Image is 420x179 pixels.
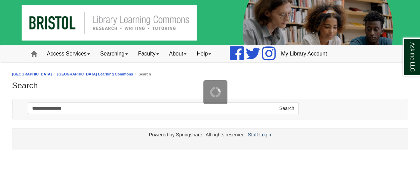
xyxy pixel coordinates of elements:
a: My Library Account [276,45,332,62]
div: All rights reserved. [204,132,247,137]
h1: Search [12,81,408,90]
img: Working... [210,87,221,97]
a: About [164,45,192,62]
a: [GEOGRAPHIC_DATA] [12,72,52,76]
a: Access Services [42,45,95,62]
nav: breadcrumb [12,71,408,77]
a: Staff Login [248,132,271,137]
div: Powered by Springshare. [148,132,205,137]
a: Faculty [133,45,164,62]
a: [GEOGRAPHIC_DATA] Learning Commons [57,72,133,76]
a: Searching [95,45,133,62]
li: Search [133,71,151,77]
a: Help [192,45,216,62]
button: Search [275,103,299,114]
